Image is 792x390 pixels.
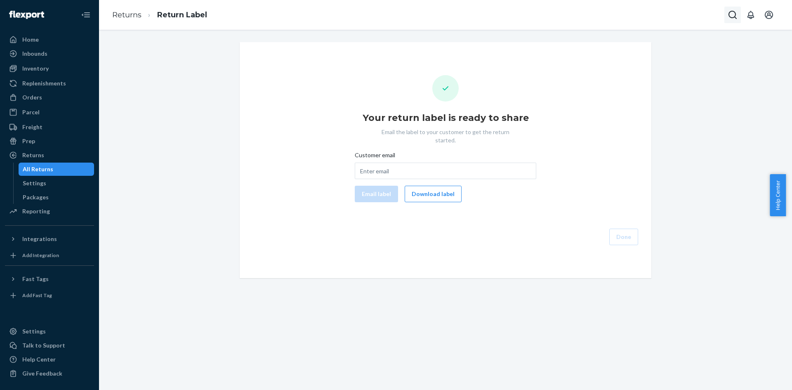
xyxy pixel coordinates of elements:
a: Settings [5,325,94,338]
div: Home [22,35,39,44]
div: Parcel [22,108,40,116]
div: Packages [23,193,49,201]
h1: Your return label is ready to share [363,111,529,125]
button: Fast Tags [5,272,94,286]
a: Prep [5,135,94,148]
div: Talk to Support [22,341,65,350]
button: Open Search Box [724,7,741,23]
a: Settings [19,177,94,190]
div: Settings [23,179,46,187]
div: Orders [22,93,42,102]
div: Inbounds [22,50,47,58]
button: Done [609,229,638,245]
a: Add Fast Tag [5,289,94,302]
button: Email label [355,186,398,202]
p: Email the label to your customer to get the return started. [373,128,518,144]
img: Flexport logo [9,11,44,19]
div: Help Center [22,355,56,364]
button: Close Navigation [78,7,94,23]
button: Download label [405,186,462,202]
div: Settings [22,327,46,336]
a: Reporting [5,205,94,218]
input: Customer email [355,163,536,179]
div: Prep [22,137,35,145]
a: All Returns [19,163,94,176]
div: Fast Tags [22,275,49,283]
a: Home [5,33,94,46]
a: Help Center [5,353,94,366]
button: Open account menu [761,7,777,23]
a: Returns [112,10,141,19]
a: Add Integration [5,249,94,262]
div: Add Fast Tag [22,292,52,299]
a: Orders [5,91,94,104]
span: Customer email [355,151,395,163]
button: Give Feedback [5,367,94,380]
a: Packages [19,191,94,204]
a: Talk to Support [5,339,94,352]
a: Inbounds [5,47,94,60]
div: Freight [22,123,42,131]
a: Parcel [5,106,94,119]
div: Add Integration [22,252,59,259]
a: Inventory [5,62,94,75]
button: Help Center [770,174,786,216]
a: Returns [5,149,94,162]
a: Return Label [157,10,207,19]
a: Replenishments [5,77,94,90]
div: Inventory [22,64,49,73]
div: Reporting [22,207,50,215]
ol: breadcrumbs [106,3,214,27]
button: Open notifications [742,7,759,23]
a: Freight [5,121,94,134]
div: Returns [22,151,44,159]
div: Give Feedback [22,369,62,378]
button: Integrations [5,232,94,246]
div: Replenishments [22,79,66,87]
div: Integrations [22,235,57,243]
div: All Returns [23,165,53,173]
